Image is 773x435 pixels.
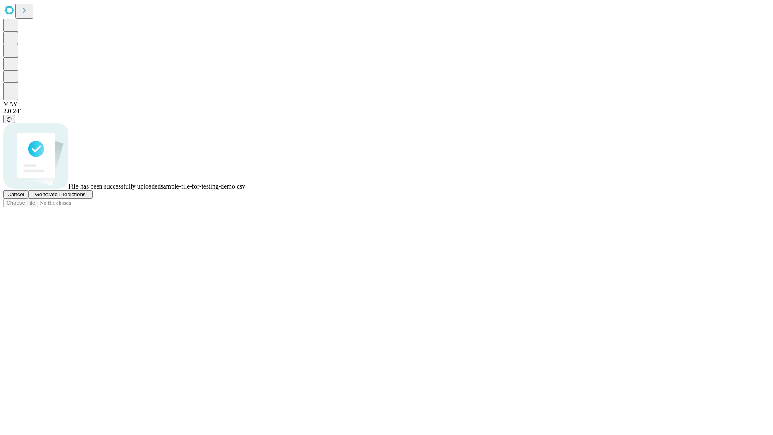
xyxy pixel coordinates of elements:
div: 2.0.241 [3,108,770,115]
div: MAY [3,100,770,108]
button: @ [3,115,15,123]
span: @ [6,116,12,122]
span: Generate Predictions [35,191,85,197]
button: Generate Predictions [28,190,93,199]
span: sample-file-for-testing-demo.csv [161,183,245,190]
button: Cancel [3,190,28,199]
span: Cancel [7,191,24,197]
span: File has been successfully uploaded [68,183,161,190]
